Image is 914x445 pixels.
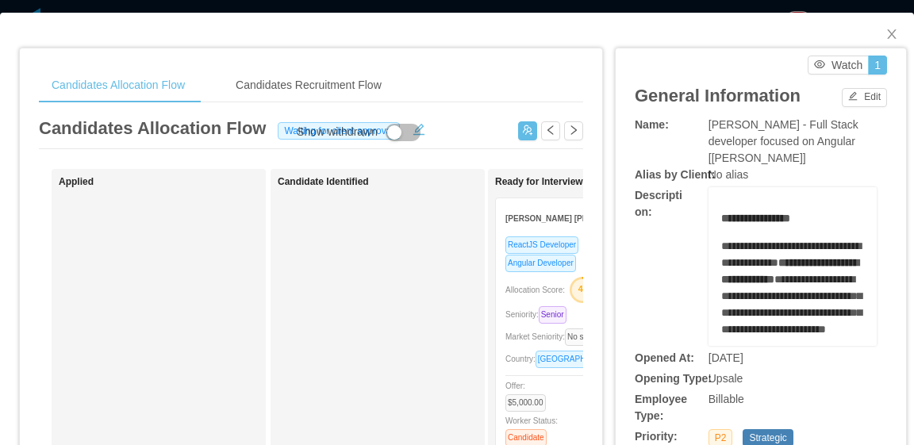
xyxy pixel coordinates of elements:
[564,121,583,140] button: icon: right
[709,351,743,364] span: [DATE]
[709,118,858,164] span: [PERSON_NAME] - Full Stack developer focused on Angular [[PERSON_NAME]]
[505,255,576,272] span: Angular Developer
[635,168,715,181] b: Alias by Client:
[505,236,578,254] span: ReactJS Developer
[635,82,801,109] article: General Information
[565,328,612,346] span: No seniority
[505,394,546,412] span: $5,000.00
[297,124,378,141] div: Show withdrawn
[518,121,537,140] button: icon: usergroup-add
[39,115,266,141] article: Candidates Allocation Flow
[278,122,400,140] span: Waiting for client approval
[278,176,500,188] h1: Candidate Identified
[635,393,687,422] b: Employee Type:
[539,306,566,324] span: Senior
[721,210,865,369] div: rdw-editor
[39,67,198,103] div: Candidates Allocation Flow
[505,355,629,363] span: Country:
[223,67,394,103] div: Candidates Recruitment Flow
[578,284,588,293] text: 44
[406,120,432,136] button: icon: edit
[870,13,914,57] button: Close
[885,28,898,40] i: icon: close
[495,176,717,188] h1: Ready for Interview
[565,276,597,301] button: 44
[635,118,669,131] b: Name:
[505,211,641,224] strong: [PERSON_NAME] [PERSON_NAME]
[505,416,558,442] span: Worker Status:
[635,351,694,364] b: Opened At:
[842,88,887,107] button: icon: editEdit
[505,286,565,294] span: Allocation Score:
[505,332,618,341] span: Market Seniority:
[709,372,743,385] span: Upsale
[505,310,573,319] span: Seniority:
[709,187,877,346] div: rdw-wrapper
[635,372,712,385] b: Opening Type:
[635,189,682,218] b: Description:
[541,121,560,140] button: icon: left
[709,393,744,405] span: Billable
[505,382,552,407] span: Offer:
[868,56,887,75] button: 1
[536,351,623,368] span: [GEOGRAPHIC_DATA]
[59,176,281,188] h1: Applied
[709,168,749,181] span: No alias
[808,56,869,75] button: icon: eyeWatch
[635,430,678,443] b: Priority:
